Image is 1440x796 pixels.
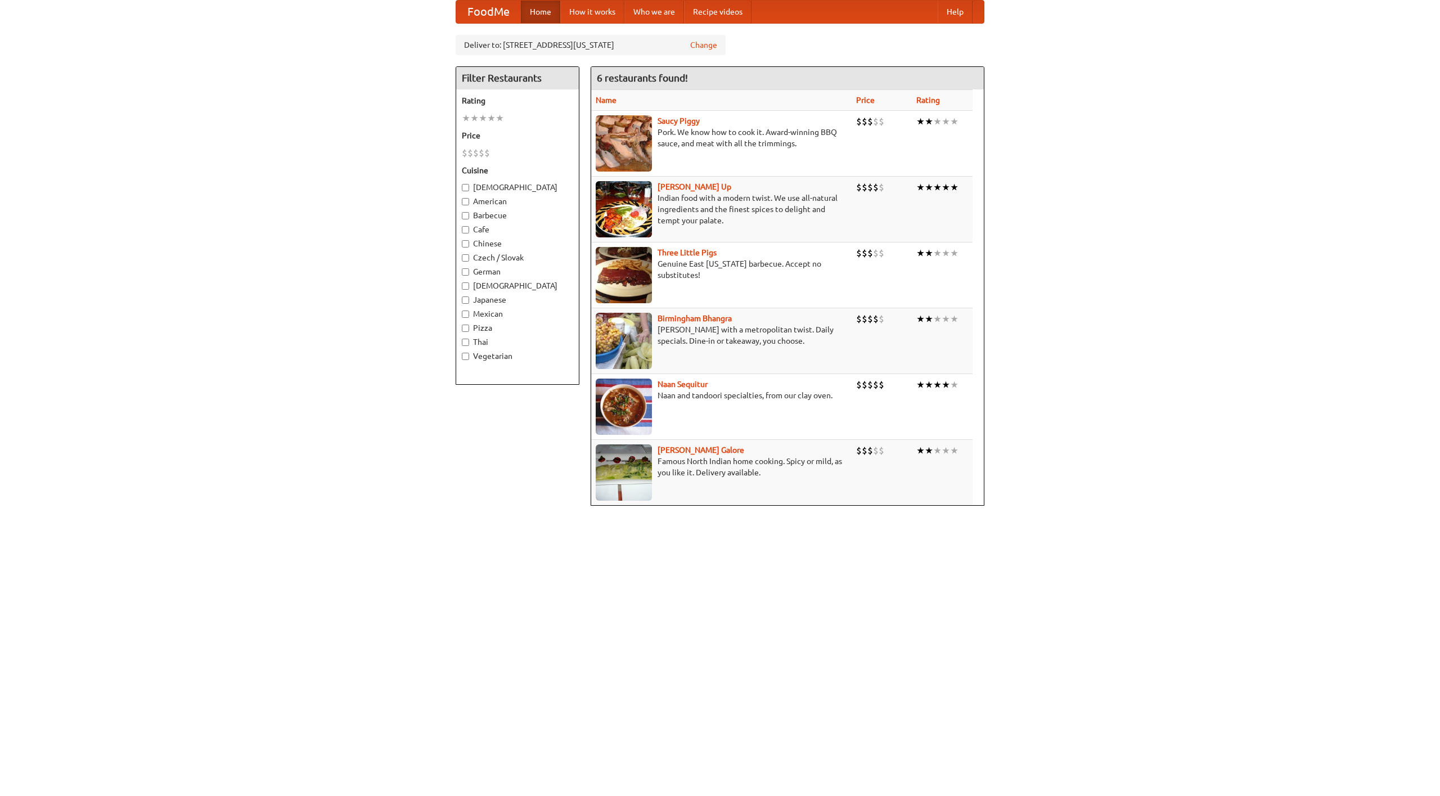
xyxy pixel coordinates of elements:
[658,182,731,191] a: [PERSON_NAME] Up
[462,266,573,277] label: German
[596,379,652,435] img: naansequitur.jpg
[925,115,933,128] li: ★
[856,247,862,259] li: $
[467,147,473,159] li: $
[925,379,933,391] li: ★
[462,130,573,141] h5: Price
[933,181,942,194] li: ★
[462,322,573,334] label: Pizza
[938,1,973,23] a: Help
[462,147,467,159] li: $
[462,212,469,219] input: Barbecue
[462,282,469,290] input: [DEMOGRAPHIC_DATA]
[862,379,867,391] li: $
[462,238,573,249] label: Chinese
[916,444,925,457] li: ★
[856,313,862,325] li: $
[916,115,925,128] li: ★
[916,96,940,105] a: Rating
[867,379,873,391] li: $
[950,379,958,391] li: ★
[867,181,873,194] li: $
[596,115,652,172] img: saucy.jpg
[879,247,884,259] li: $
[856,96,875,105] a: Price
[624,1,684,23] a: Who we are
[462,252,573,263] label: Czech / Slovak
[658,248,717,257] a: Three Little Pigs
[933,313,942,325] li: ★
[873,115,879,128] li: $
[462,224,573,235] label: Cafe
[942,247,950,259] li: ★
[462,311,469,318] input: Mexican
[462,182,573,193] label: [DEMOGRAPHIC_DATA]
[596,181,652,237] img: curryup.jpg
[879,115,884,128] li: $
[862,247,867,259] li: $
[462,325,469,332] input: Pizza
[873,247,879,259] li: $
[856,444,862,457] li: $
[462,308,573,320] label: Mexican
[942,313,950,325] li: ★
[462,226,469,233] input: Cafe
[942,379,950,391] li: ★
[879,444,884,457] li: $
[879,379,884,391] li: $
[479,147,484,159] li: $
[596,258,847,281] p: Genuine East [US_STATE] barbecue. Accept no substitutes!
[484,147,490,159] li: $
[925,444,933,457] li: ★
[462,198,469,205] input: American
[925,313,933,325] li: ★
[470,112,479,124] li: ★
[596,456,847,478] p: Famous North Indian home cooking. Spicy or mild, as you like it. Delivery available.
[596,324,847,347] p: [PERSON_NAME] with a metropolitan twist. Daily specials. Dine-in or takeaway, you choose.
[596,192,847,226] p: Indian food with a modern twist. We use all-natural ingredients and the finest spices to delight ...
[916,247,925,259] li: ★
[596,127,847,149] p: Pork. We know how to cook it. Award-winning BBQ sauce, and meat with all the trimmings.
[462,210,573,221] label: Barbecue
[456,67,579,89] h4: Filter Restaurants
[933,444,942,457] li: ★
[462,353,469,360] input: Vegetarian
[933,379,942,391] li: ★
[462,254,469,262] input: Czech / Slovak
[862,181,867,194] li: $
[462,165,573,176] h5: Cuisine
[867,115,873,128] li: $
[856,379,862,391] li: $
[462,336,573,348] label: Thai
[916,313,925,325] li: ★
[950,181,958,194] li: ★
[521,1,560,23] a: Home
[916,379,925,391] li: ★
[658,116,700,125] a: Saucy Piggy
[942,115,950,128] li: ★
[487,112,496,124] li: ★
[462,112,470,124] li: ★
[867,247,873,259] li: $
[658,380,708,389] a: Naan Sequitur
[925,181,933,194] li: ★
[950,115,958,128] li: ★
[479,112,487,124] li: ★
[862,115,867,128] li: $
[933,247,942,259] li: ★
[862,313,867,325] li: $
[658,314,732,323] a: Birmingham Bhangra
[658,446,744,455] a: [PERSON_NAME] Galore
[950,313,958,325] li: ★
[462,268,469,276] input: German
[933,115,942,128] li: ★
[942,181,950,194] li: ★
[873,181,879,194] li: $
[596,96,616,105] a: Name
[596,390,847,401] p: Naan and tandoori specialties, from our clay oven.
